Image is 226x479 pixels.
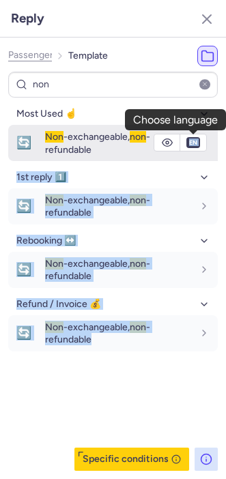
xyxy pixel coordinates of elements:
[45,131,150,155] span: -exchangeable, -refundable
[130,194,146,206] span: non
[8,130,40,156] span: 🔄
[133,114,218,126] div: Choose language
[8,188,218,224] button: 🔄Non-exchangeable,non-refundable
[16,235,76,246] span: Rebooking ↔️
[8,321,40,346] span: 🔄
[8,293,218,315] button: Refund / Invoice 💰
[8,50,53,61] span: Passenger
[8,103,218,125] button: Most Used ☝️
[186,137,200,148] span: en
[8,50,52,61] button: Passenger
[16,108,76,119] span: Most Used ☝️
[45,194,63,206] span: Non
[16,299,101,310] span: Refund / Invoice 💰
[8,72,218,98] input: Find category, template
[8,125,218,161] button: 🔄Non-exchangeable,non-refundable
[45,321,63,333] span: Non
[8,252,218,288] button: 🔄Non-exchangeable,non-refundable
[130,258,146,270] span: non
[68,46,108,66] li: Template
[8,194,40,219] span: 🔄
[130,131,146,143] span: non
[45,131,63,143] span: Non
[45,258,63,270] span: Non
[8,166,218,188] button: 1st reply 1️⃣
[130,321,146,333] span: non
[11,11,44,26] h3: Reply
[8,257,40,282] span: 🔄
[74,448,189,471] button: Specific conditions
[8,230,218,252] button: Rebooking ↔️
[45,258,150,282] span: -exchangeable, -refundable
[8,315,218,351] button: 🔄Non-exchangeable,non-refundable
[16,172,66,183] span: 1st reply 1️⃣
[45,321,150,345] span: -exchangeable, -refundable
[45,194,150,218] span: -exchangeable, -refundable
